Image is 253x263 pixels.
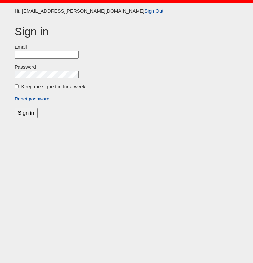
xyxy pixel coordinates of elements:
a: Reset password [15,96,50,101]
label: Password [15,63,238,71]
label: Keep me signed in for a week [21,84,86,89]
p: Hi, [EMAIL_ADDRESS][PERSON_NAME][DOMAIN_NAME] [15,7,238,15]
label: Email [15,44,238,51]
input: Sign in [15,108,38,118]
a: Sign Out [144,8,163,14]
h1: Sign in [15,25,238,38]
